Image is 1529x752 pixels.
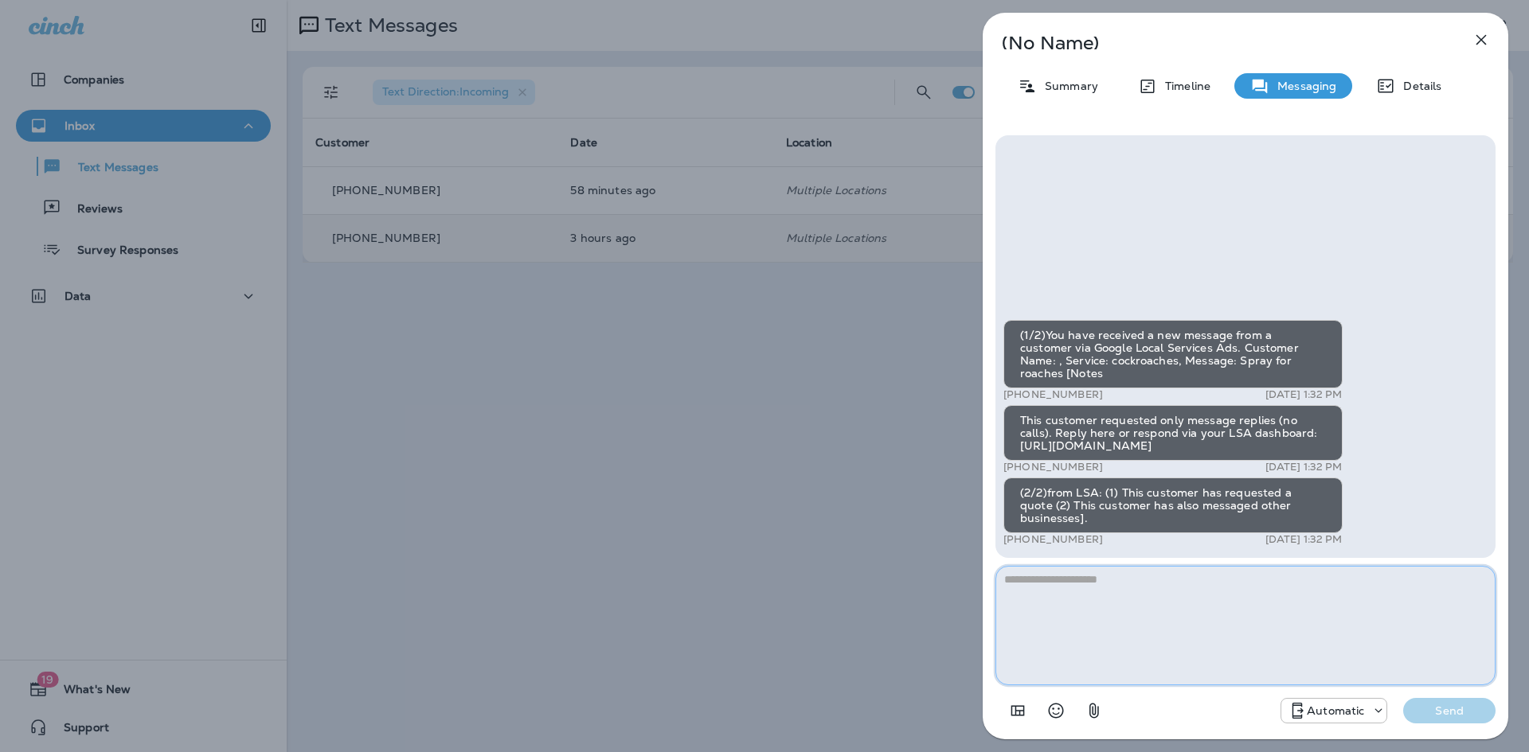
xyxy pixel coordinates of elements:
[1003,533,1103,546] p: [PHONE_NUMBER]
[1003,477,1343,533] div: (2/2)from LSA: (1) This customer has requested a quote (2) This customer has also messaged other ...
[1395,80,1441,92] p: Details
[1002,37,1437,49] p: (No Name)
[1269,80,1336,92] p: Messaging
[1003,320,1343,388] div: (1/2)You have received a new message from a customer via Google Local Services Ads. Customer Name...
[1265,388,1343,401] p: [DATE] 1:32 PM
[1265,461,1343,473] p: [DATE] 1:32 PM
[1040,695,1072,727] button: Select an emoji
[1003,388,1103,401] p: [PHONE_NUMBER]
[1037,80,1098,92] p: Summary
[1265,533,1343,546] p: [DATE] 1:32 PM
[1003,461,1103,473] p: [PHONE_NUMBER]
[1157,80,1210,92] p: Timeline
[1003,405,1343,461] div: This customer requested only message replies (no calls). Reply here or respond via your LSA dashb...
[1002,695,1034,727] button: Add in a premade template
[1307,704,1364,717] p: Automatic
